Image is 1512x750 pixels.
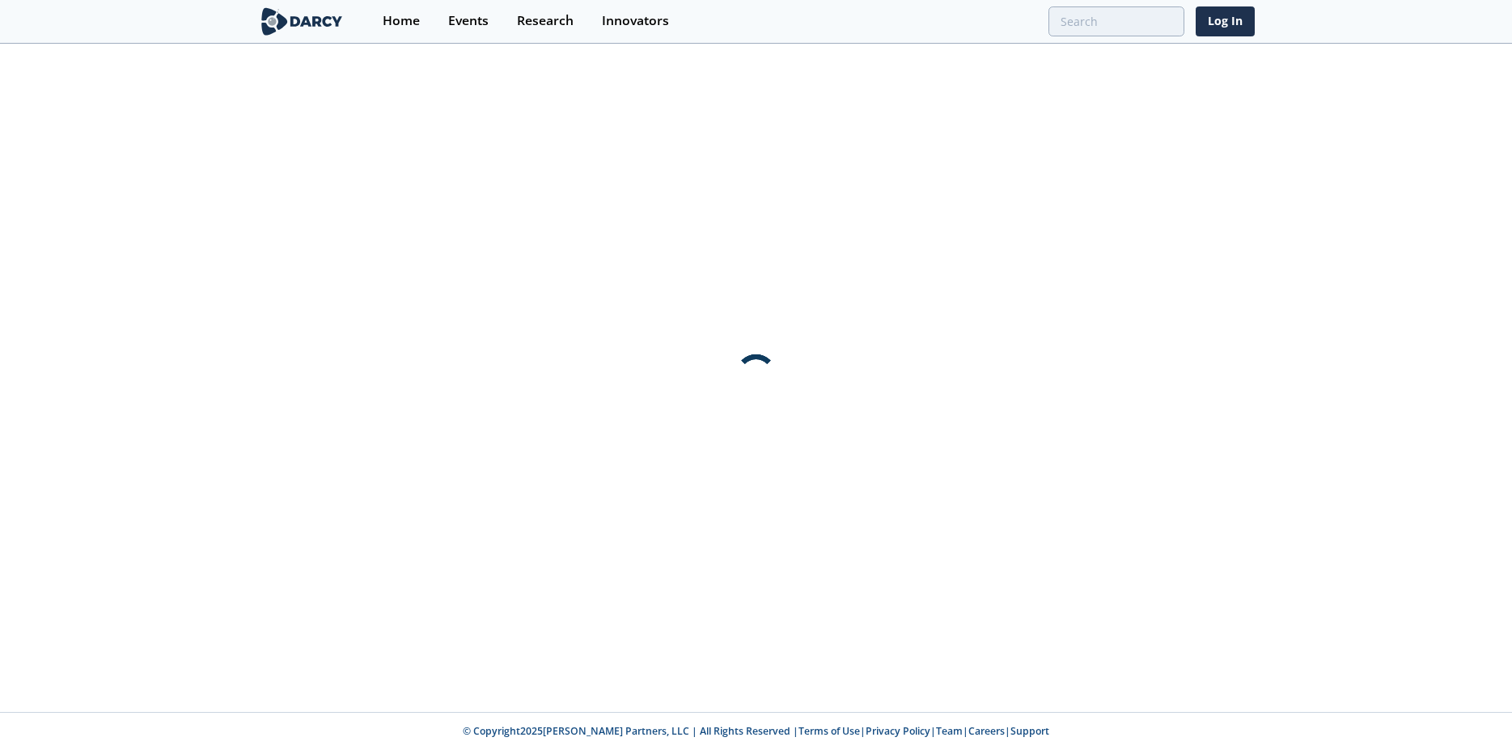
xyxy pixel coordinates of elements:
a: Careers [968,724,1005,738]
a: Terms of Use [798,724,860,738]
a: Log In [1196,6,1255,36]
div: Events [448,15,489,28]
div: Innovators [602,15,669,28]
img: logo-wide.svg [258,7,346,36]
input: Advanced Search [1048,6,1184,36]
a: Team [936,724,963,738]
p: © Copyright 2025 [PERSON_NAME] Partners, LLC | All Rights Reserved | | | | | [158,724,1355,739]
a: Privacy Policy [866,724,930,738]
div: Research [517,15,574,28]
div: Home [383,15,420,28]
a: Support [1010,724,1049,738]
